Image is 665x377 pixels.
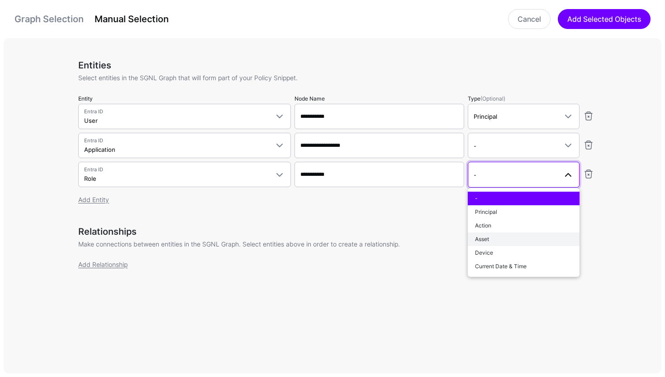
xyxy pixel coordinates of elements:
[475,195,478,202] span: -
[468,192,579,205] button: -
[474,113,497,120] span: Principal
[95,14,169,24] a: Manual Selection
[475,208,497,215] span: Principal
[468,219,579,232] button: Action
[474,171,476,179] span: -
[78,95,93,103] label: Entity
[84,137,269,145] span: Entra ID
[78,226,594,237] h3: Relationships
[78,261,128,268] a: Add Relationship
[84,108,269,116] span: Entra ID
[78,239,594,249] p: Make connections between entities in the SGNL Graph. Select entities above in order to create a r...
[14,14,84,24] a: Graph Selection
[475,249,493,256] span: Device
[84,146,115,153] span: Application
[474,142,476,150] span: -
[78,73,594,82] p: Select entities in the SGNL Graph that will form part of your Policy Snippet.
[468,205,579,219] button: Principal
[475,263,527,270] span: Current Date & Time
[480,95,505,102] span: (Optional)
[468,232,579,246] button: Asset
[84,117,98,124] span: User
[508,9,551,29] a: Cancel
[78,196,109,203] a: Add Entity
[294,95,325,103] label: Node Name
[78,60,594,71] h3: Entities
[475,236,489,242] span: Asset
[84,175,96,182] span: Role
[84,166,269,174] span: Entra ID
[468,95,505,103] label: Type
[468,246,579,260] button: Device
[558,9,651,29] button: Add Selected Objects
[475,222,491,229] span: Action
[468,260,579,273] button: Current Date & Time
